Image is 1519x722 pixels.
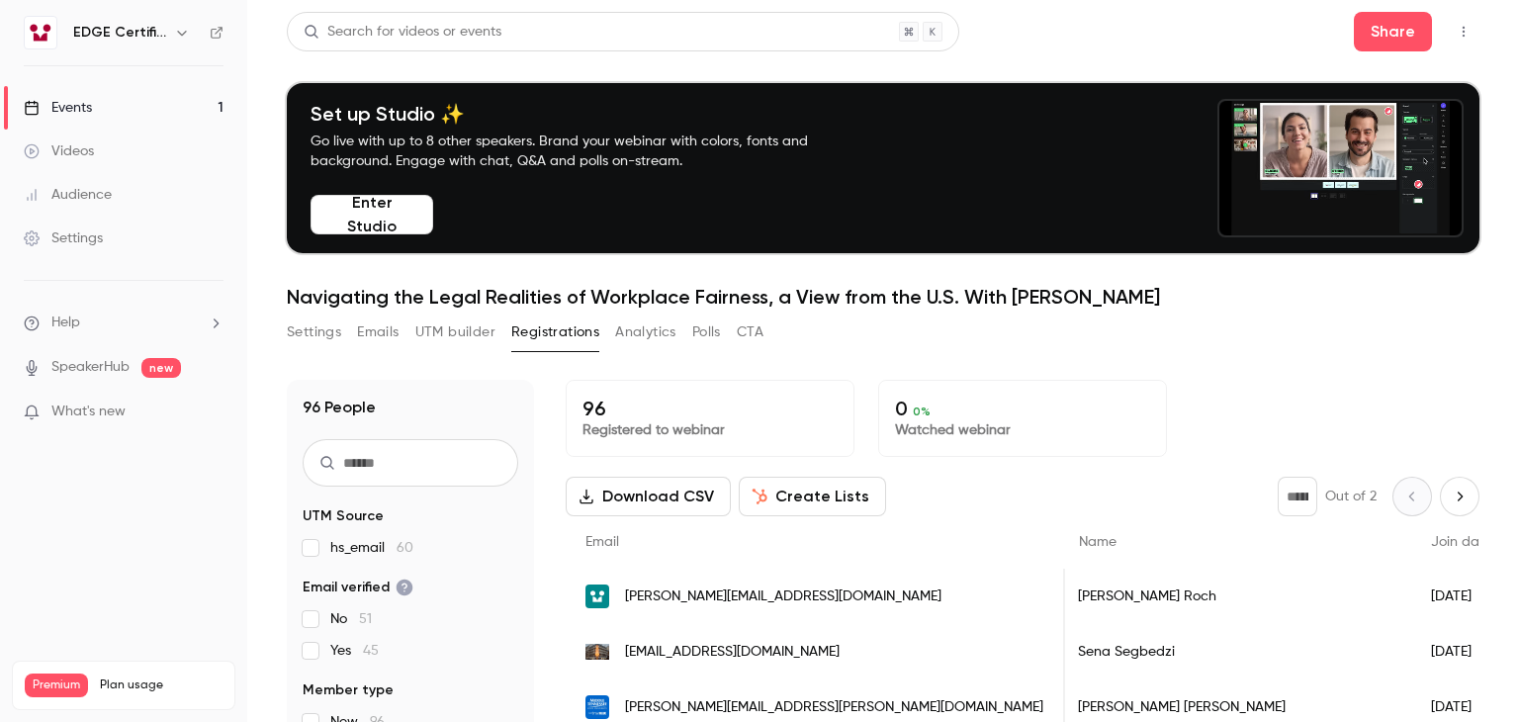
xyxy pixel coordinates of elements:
[363,644,379,658] span: 45
[511,316,599,348] button: Registrations
[582,420,838,440] p: Registered to webinar
[1440,477,1479,516] button: Next page
[24,228,103,248] div: Settings
[737,316,763,348] button: CTA
[303,396,376,419] h1: 96 People
[303,578,413,597] span: Email verified
[692,316,721,348] button: Polls
[1079,535,1117,549] span: Name
[1058,569,1411,624] div: [PERSON_NAME] Roch
[51,313,80,333] span: Help
[585,535,619,549] span: Email
[895,420,1150,440] p: Watched webinar
[1411,569,1512,624] div: [DATE]
[141,358,181,378] span: new
[311,132,854,171] p: Go live with up to 8 other speakers. Brand your webinar with colors, fonts and background. Engage...
[739,477,886,516] button: Create Lists
[24,313,223,333] li: help-dropdown-opener
[24,185,112,205] div: Audience
[415,316,495,348] button: UTM builder
[913,405,931,418] span: 0 %
[585,585,609,608] img: edge-strategy.com
[304,22,501,43] div: Search for videos or events
[25,17,56,48] img: EDGE Certification
[1411,624,1512,679] div: [DATE]
[51,402,126,422] span: What's new
[303,506,384,526] span: UTM Source
[359,612,372,626] span: 51
[1325,487,1377,506] p: Out of 2
[100,677,223,693] span: Plan usage
[311,195,433,234] button: Enter Studio
[303,680,394,700] span: Member type
[330,609,372,629] span: No
[311,102,854,126] h4: Set up Studio ✨
[585,644,609,660] img: christiandior.com
[287,316,341,348] button: Settings
[357,316,399,348] button: Emails
[582,397,838,420] p: 96
[585,695,609,719] img: mtsu.edu
[73,23,166,43] h6: EDGE Certification
[1354,12,1432,51] button: Share
[1058,624,1411,679] div: Sena Segbedzi
[397,541,413,555] span: 60
[24,98,92,118] div: Events
[287,285,1479,309] h1: Navigating the Legal Realities of Workplace Fairness, a View from the U.S. With [PERSON_NAME]
[25,674,88,697] span: Premium
[615,316,676,348] button: Analytics
[566,477,731,516] button: Download CSV
[330,538,413,558] span: hs_email
[330,641,379,661] span: Yes
[625,587,941,607] span: [PERSON_NAME][EMAIL_ADDRESS][DOMAIN_NAME]
[24,141,94,161] div: Videos
[1431,535,1492,549] span: Join date
[895,397,1150,420] p: 0
[51,357,130,378] a: SpeakerHub
[625,697,1043,718] span: [PERSON_NAME][EMAIL_ADDRESS][PERSON_NAME][DOMAIN_NAME]
[625,642,840,663] span: [EMAIL_ADDRESS][DOMAIN_NAME]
